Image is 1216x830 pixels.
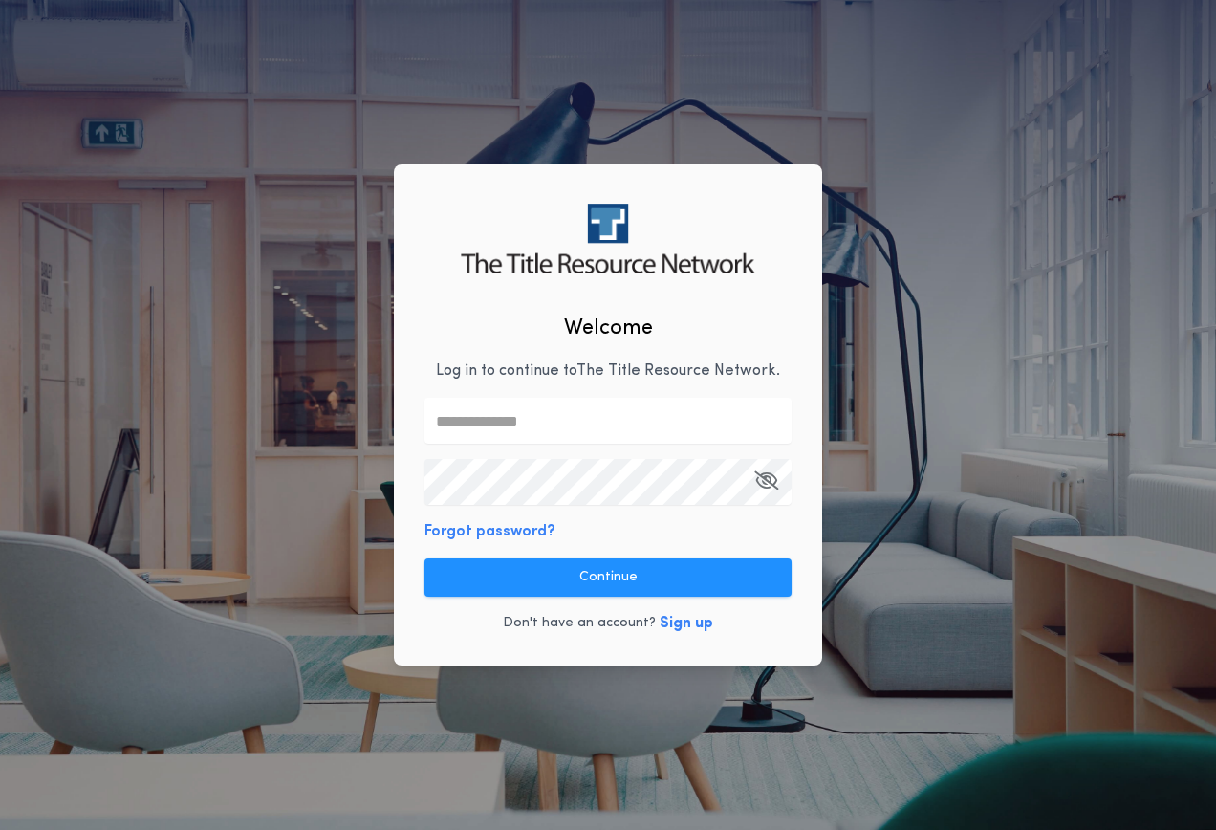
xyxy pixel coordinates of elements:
button: Sign up [660,612,713,635]
button: Forgot password? [424,520,555,543]
p: Log in to continue to The Title Resource Network . [436,360,780,382]
img: logo [461,204,754,273]
button: Continue [424,558,792,597]
h2: Welcome [564,313,653,344]
p: Don't have an account? [503,614,656,633]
